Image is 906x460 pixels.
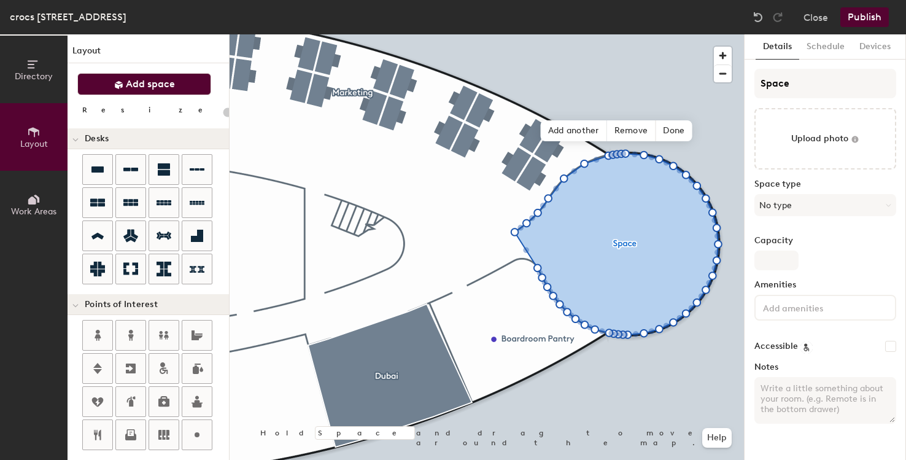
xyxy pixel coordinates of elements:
label: Notes [754,362,896,372]
span: Add another [541,120,607,141]
button: Upload photo [754,108,896,170]
span: Work Areas [11,206,56,217]
button: Devices [852,34,898,60]
label: Accessible [754,341,798,351]
h1: Layout [68,44,229,63]
label: Space type [754,179,896,189]
button: Add space [77,73,211,95]
button: Publish [840,7,889,27]
span: Desks [85,134,109,144]
button: Help [702,428,732,448]
span: Directory [15,71,53,82]
img: Undo [752,11,764,23]
span: Layout [20,139,48,149]
button: Schedule [799,34,852,60]
button: Details [756,34,799,60]
span: Done [656,120,692,141]
button: Close [803,7,828,27]
label: Capacity [754,236,896,246]
label: Amenities [754,280,896,290]
span: Remove [607,120,656,141]
img: Redo [772,11,784,23]
input: Add amenities [761,300,871,314]
div: crocs [STREET_ADDRESS] [10,9,126,25]
button: No type [754,194,896,216]
span: Add space [126,78,175,90]
span: Points of Interest [85,300,158,310]
div: Resize [82,105,218,115]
